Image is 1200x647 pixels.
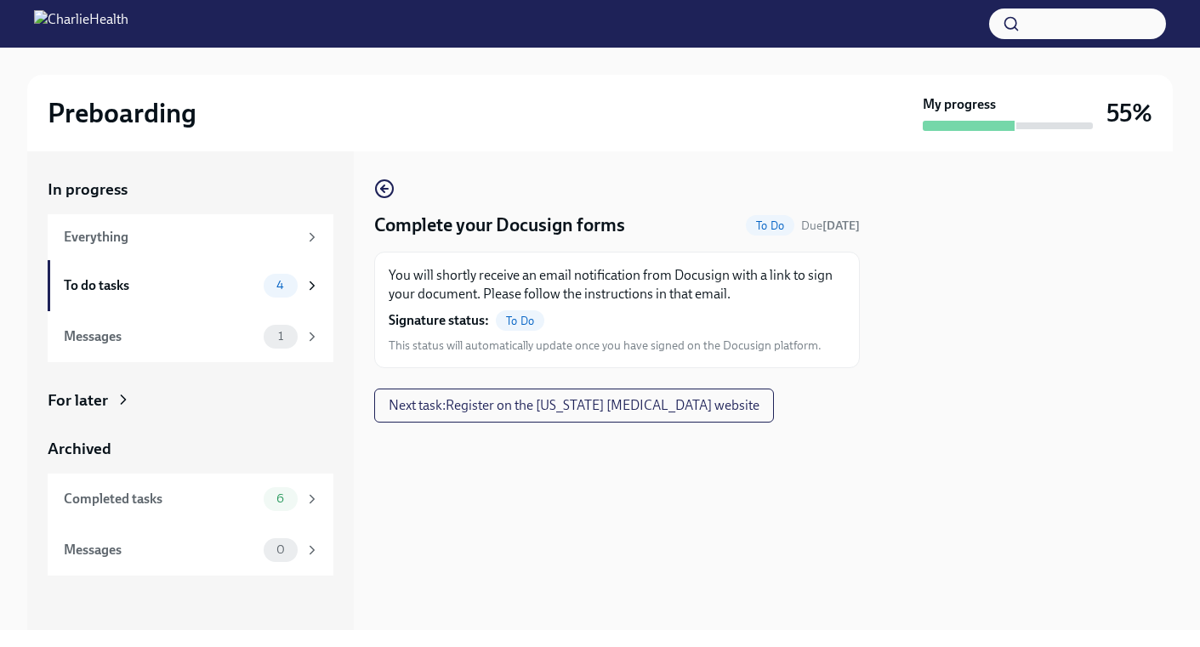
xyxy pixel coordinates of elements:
img: CharlieHealth [34,10,128,37]
a: Messages0 [48,525,333,576]
div: For later [48,389,108,411]
span: 6 [266,492,294,505]
div: Messages [64,327,257,346]
p: You will shortly receive an email notification from Docusign with a link to sign your document. P... [389,266,845,304]
span: To Do [746,219,794,232]
span: This status will automatically update once you have signed on the Docusign platform. [389,338,822,354]
span: 4 [266,279,294,292]
a: Archived [48,438,333,460]
span: Next task : Register on the [US_STATE] [MEDICAL_DATA] website [389,397,759,414]
span: To Do [496,315,544,327]
h2: Preboarding [48,96,196,130]
a: In progress [48,179,333,201]
strong: My progress [923,95,996,114]
h4: Complete your Docusign forms [374,213,625,238]
a: Messages1 [48,311,333,362]
h3: 55% [1106,98,1152,128]
span: Due [801,219,860,233]
span: 0 [266,543,295,556]
strong: Signature status: [389,311,489,330]
span: October 6th, 2025 09:00 [801,218,860,234]
a: For later [48,389,333,411]
div: Completed tasks [64,490,257,508]
div: Everything [64,228,298,247]
a: To do tasks4 [48,260,333,311]
div: Messages [64,541,257,559]
button: Next task:Register on the [US_STATE] [MEDICAL_DATA] website [374,389,774,423]
span: 1 [268,330,293,343]
div: To do tasks [64,276,257,295]
a: Completed tasks6 [48,474,333,525]
a: Everything [48,214,333,260]
strong: [DATE] [822,219,860,233]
